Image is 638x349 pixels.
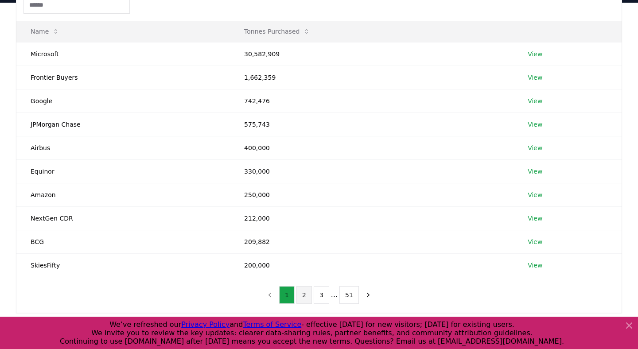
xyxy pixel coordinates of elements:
td: NextGen CDR [16,206,230,230]
button: Tonnes Purchased [237,23,317,40]
a: View [528,167,542,176]
td: 1,662,359 [230,66,514,89]
button: 51 [339,286,359,304]
td: 575,743 [230,112,514,136]
a: View [528,97,542,105]
td: Equinor [16,159,230,183]
button: Name [23,23,66,40]
a: View [528,120,542,129]
td: Amazon [16,183,230,206]
button: 3 [314,286,329,304]
td: JPMorgan Chase [16,112,230,136]
a: View [528,50,542,58]
td: 209,882 [230,230,514,253]
td: Airbus [16,136,230,159]
td: 742,476 [230,89,514,112]
td: 250,000 [230,183,514,206]
td: BCG [16,230,230,253]
td: 200,000 [230,253,514,277]
button: next page [361,286,376,304]
button: 1 [279,286,295,304]
td: Frontier Buyers [16,66,230,89]
button: 2 [296,286,312,304]
a: View [528,143,542,152]
td: Microsoft [16,42,230,66]
a: View [528,73,542,82]
td: 212,000 [230,206,514,230]
a: View [528,261,542,270]
a: View [528,190,542,199]
td: 400,000 [230,136,514,159]
a: View [528,237,542,246]
td: 330,000 [230,159,514,183]
td: SkiesFifty [16,253,230,277]
td: Google [16,89,230,112]
a: View [528,214,542,223]
li: ... [331,290,338,300]
td: 30,582,909 [230,42,514,66]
